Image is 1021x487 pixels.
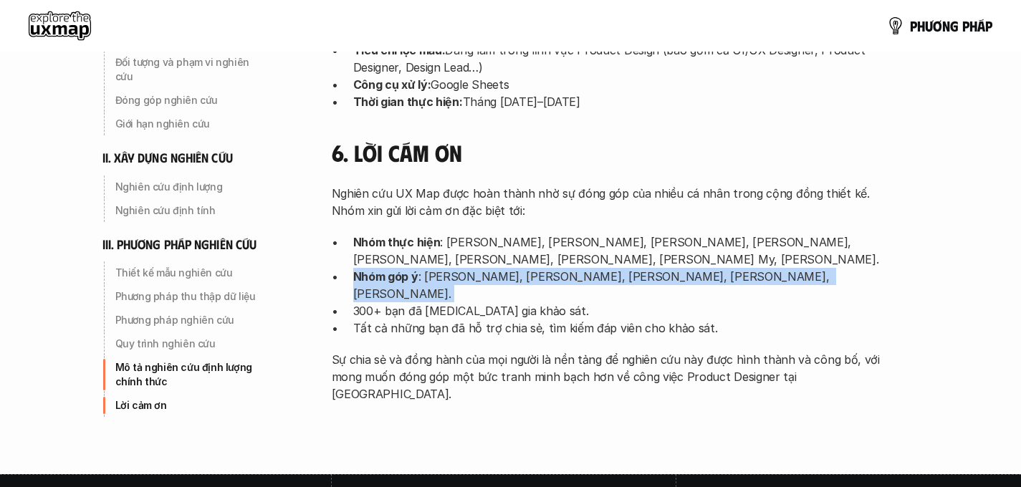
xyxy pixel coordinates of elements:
[102,285,274,308] a: Phương pháp thu thập dữ liệu
[353,268,891,302] p: : [PERSON_NAME], [PERSON_NAME], [PERSON_NAME], [PERSON_NAME], [PERSON_NAME].
[353,319,891,337] p: Tất cả những bạn đã hỗ trợ chia sẻ, tìm kiếm đáp viên cho khảo sát.
[115,55,269,84] p: Đối tượng và phạm vi nghiên cứu
[102,394,274,417] a: Lời cảm ơn
[353,233,891,268] p: : [PERSON_NAME], [PERSON_NAME], [PERSON_NAME], [PERSON_NAME], [PERSON_NAME], [PERSON_NAME], [PERS...
[115,203,269,217] p: Nghiên cứu định tính
[115,117,269,131] p: Giới hạn nghiên cứu
[962,18,969,34] span: p
[102,261,274,284] a: Thiết kế mẫu nghiên cứu
[353,95,463,109] strong: Thời gian thực hiện:
[102,236,257,252] h6: iii. phương pháp nghiên cứu
[115,289,269,304] p: Phương pháp thu thập dữ liệu
[102,332,274,355] a: Quy trình nghiên cứu
[353,235,441,249] strong: Nhóm thực hiện
[115,93,269,107] p: Đóng góp nghiên cứu
[332,351,891,402] p: Sự chia sẻ và đồng hành của mọi người là nền tảng để nghiên cứu này được hình thành và công bố, v...
[102,175,274,198] a: Nghiên cứu định lượng
[353,76,891,93] p: Google Sheets
[925,18,933,34] span: ư
[102,51,274,88] a: Đối tượng và phạm vi nghiên cứu
[910,18,917,34] span: p
[969,18,977,34] span: h
[115,337,269,351] p: Quy trình nghiên cứu
[942,18,950,34] span: n
[332,185,891,219] p: Nghiên cứu UX Map được hoàn thành nhờ sự đóng góp của nhiều cá nhân trong cộng đồng thiết kế. Nhó...
[102,89,274,112] a: Đóng góp nghiên cứu
[353,269,418,284] strong: Nhóm góp ý
[353,302,891,319] p: 300+ bạn đã [MEDICAL_DATA] gia khảo sát.
[102,112,274,135] a: Giới hạn nghiên cứu
[933,18,942,34] span: ơ
[102,309,274,332] a: Phương pháp nghiên cứu
[102,356,274,393] a: Mô tả nghiên cứu định lượng chính thức
[353,93,891,110] p: Tháng [DATE]–[DATE]
[102,150,233,166] h6: ii. xây dựng nghiên cứu
[115,398,269,413] p: Lời cảm ơn
[115,313,269,327] p: Phương pháp nghiên cứu
[115,266,269,280] p: Thiết kế mẫu nghiên cứu
[102,198,274,221] a: Nghiên cứu định tính
[115,179,269,193] p: Nghiên cứu định lượng
[887,11,992,40] a: phươngpháp
[115,360,269,389] p: Mô tả nghiên cứu định lượng chính thức
[917,18,925,34] span: h
[985,18,992,34] span: p
[353,77,431,92] strong: Công cụ xử lý:
[353,42,891,76] p: Đang làm trong lĩnh vực Product Design (bao gồm cả UI/UX Designer, Product Designer, Design Lead…)
[950,18,959,34] span: g
[332,139,891,166] h4: 6. Lời cám ơn
[977,18,985,34] span: á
